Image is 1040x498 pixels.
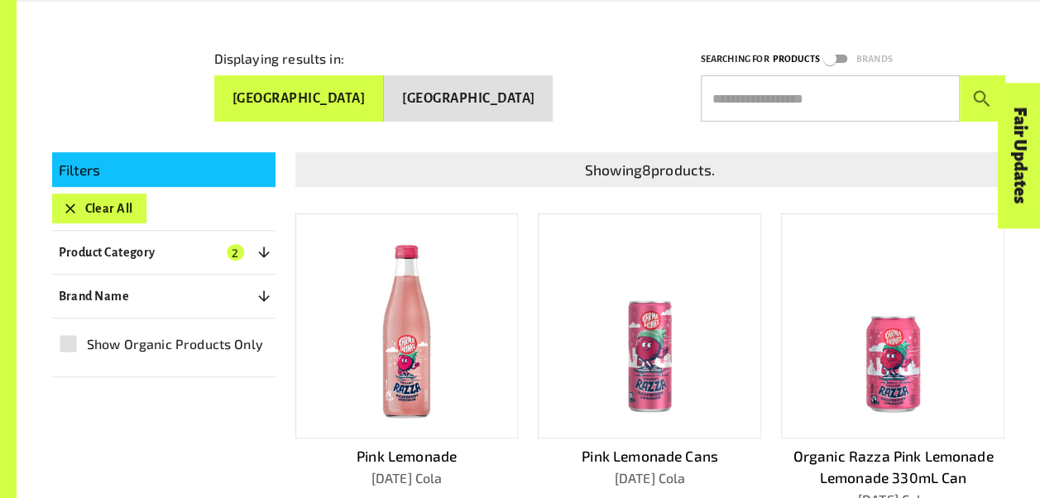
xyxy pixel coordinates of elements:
[59,242,156,262] p: Product Category
[538,445,761,467] p: Pink Lemonade Cans
[384,75,553,122] button: [GEOGRAPHIC_DATA]
[59,286,130,306] p: Brand Name
[856,51,893,67] p: Brands
[701,51,769,67] p: Searching for
[538,468,761,488] p: [DATE] Cola
[772,51,819,67] p: Products
[87,334,263,354] span: Show Organic Products Only
[214,75,384,122] button: [GEOGRAPHIC_DATA]
[295,445,519,467] p: Pink Lemonade
[781,445,1004,488] p: Organic Razza Pink Lemonade Lemonade 330mL Can
[52,281,276,311] button: Brand Name
[59,159,269,180] p: Filters
[52,237,276,267] button: Product Category
[227,244,243,261] span: 2
[52,194,146,223] button: Clear All
[302,159,999,180] p: Showing 8 products.
[214,49,344,69] p: Displaying results in:
[295,468,519,488] p: [DATE] Cola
